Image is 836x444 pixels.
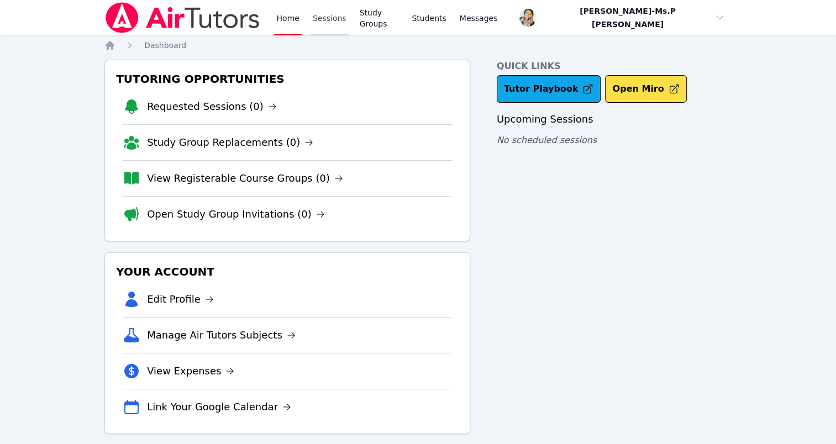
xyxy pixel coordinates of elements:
a: Requested Sessions (0) [147,99,277,114]
h4: Quick Links [497,60,732,73]
button: Open Miro [605,75,686,103]
a: Study Group Replacements (0) [147,135,313,150]
span: No scheduled sessions [497,135,597,145]
img: Air Tutors [104,2,261,33]
span: Messages [460,13,498,24]
a: Dashboard [144,40,186,51]
a: Tutor Playbook [497,75,601,103]
a: Link Your Google Calendar [147,399,291,415]
h3: Upcoming Sessions [497,112,732,127]
a: Manage Air Tutors Subjects [147,327,296,343]
a: Edit Profile [147,292,214,307]
a: View Registerable Course Groups (0) [147,171,343,186]
span: Dashboard [144,41,186,50]
a: View Expenses [147,363,234,379]
nav: Breadcrumb [104,40,732,51]
h3: Tutoring Opportunities [114,69,461,89]
h3: Your Account [114,262,461,282]
a: Open Study Group Invitations (0) [147,207,325,222]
